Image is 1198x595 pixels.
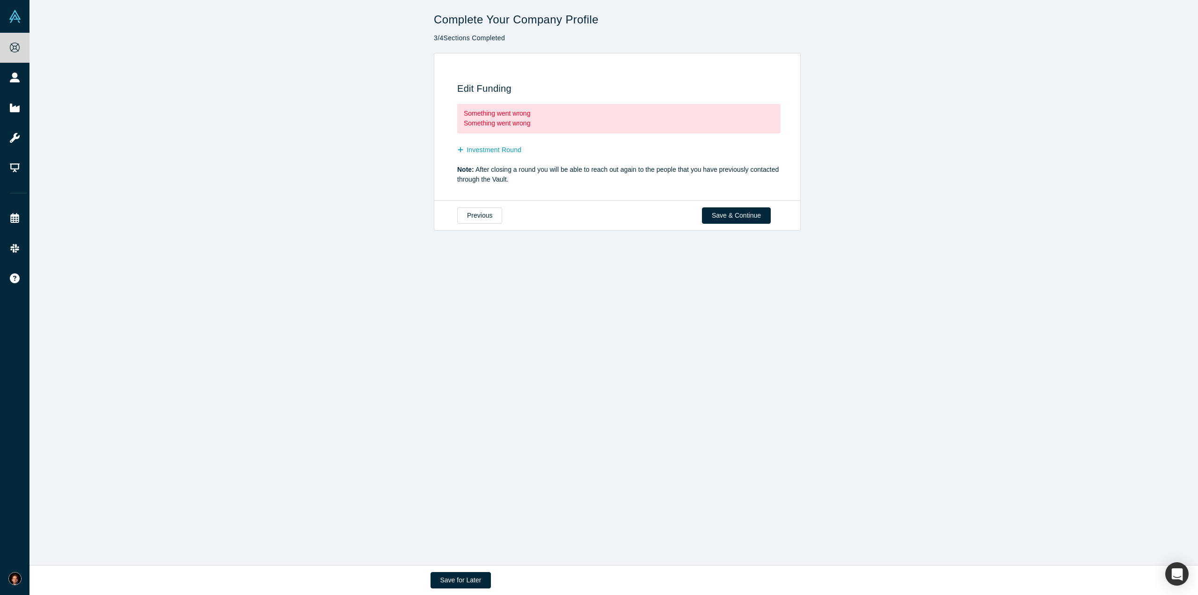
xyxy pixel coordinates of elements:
[434,33,801,43] p: 3 / 4 Sections Completed
[457,142,531,158] button: Investment Round
[464,118,774,128] div: Something went wrong
[457,165,781,184] p: After closing a round you will be able to reach out again to the people that you have previously ...
[457,83,781,94] h3: Edit Funding
[702,207,771,224] button: Save & Continue
[434,13,801,27] h1: Complete Your Company Profile
[431,572,491,588] button: Save for Later
[8,572,22,585] img: Aleks Gollu's Account
[464,109,774,118] div: Something went wrong
[457,166,474,173] strong: Note:
[8,10,22,23] img: Alchemist Vault Logo
[457,207,502,224] button: Previous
